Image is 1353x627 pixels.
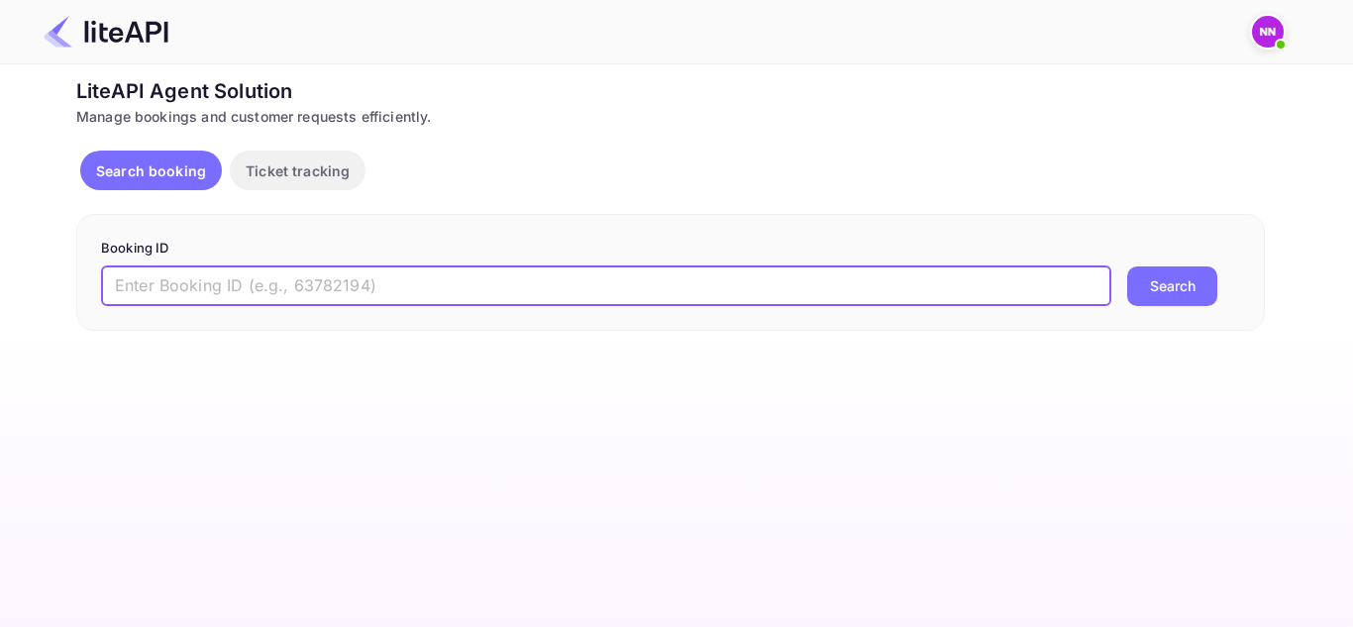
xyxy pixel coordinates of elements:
[76,106,1265,127] div: Manage bookings and customer requests efficiently.
[44,16,168,48] img: LiteAPI Logo
[96,160,206,181] p: Search booking
[246,160,350,181] p: Ticket tracking
[101,239,1240,259] p: Booking ID
[1252,16,1284,48] img: N/A N/A
[101,266,1111,306] input: Enter Booking ID (e.g., 63782194)
[76,76,1265,106] div: LiteAPI Agent Solution
[1127,266,1217,306] button: Search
